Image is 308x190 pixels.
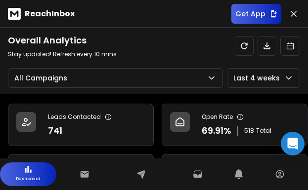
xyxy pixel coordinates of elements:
[281,132,305,155] div: Open Intercom Messenger
[162,104,308,146] a: Open Rate69.91%518Total
[233,73,284,83] p: Last 4 weeks
[8,50,118,58] p: Stay updated! Refresh every 10 mins.
[48,124,62,138] p: 741
[8,34,118,47] h1: Overall Analytics
[231,4,281,24] button: Get App
[16,174,41,184] p: Dashboard
[8,104,154,146] a: Leads Contacted741
[48,113,101,121] p: Leads Contacted
[25,8,75,20] p: ReachInbox
[202,113,233,121] p: Open Rate
[244,127,254,135] span: 518
[256,127,271,135] span: Total
[14,73,71,83] p: All Campaigns
[202,124,231,138] p: 69.91 %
